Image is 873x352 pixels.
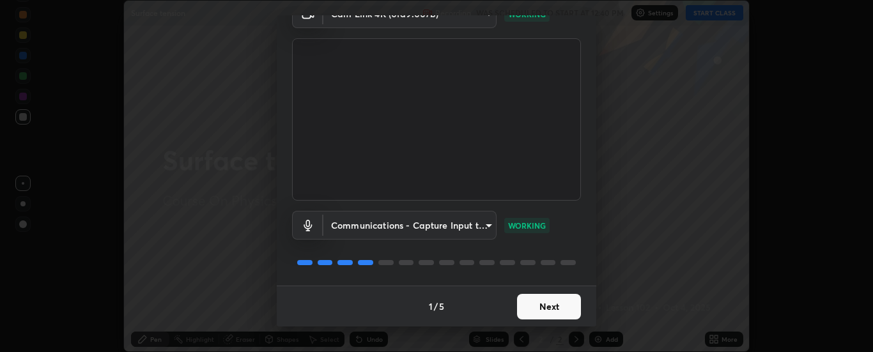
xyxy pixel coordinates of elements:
[434,300,438,313] h4: /
[323,211,497,240] div: Cam Link 4K (0fd9:007b)
[508,220,546,231] p: WORKING
[439,300,444,313] h4: 5
[429,300,433,313] h4: 1
[517,294,581,319] button: Next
